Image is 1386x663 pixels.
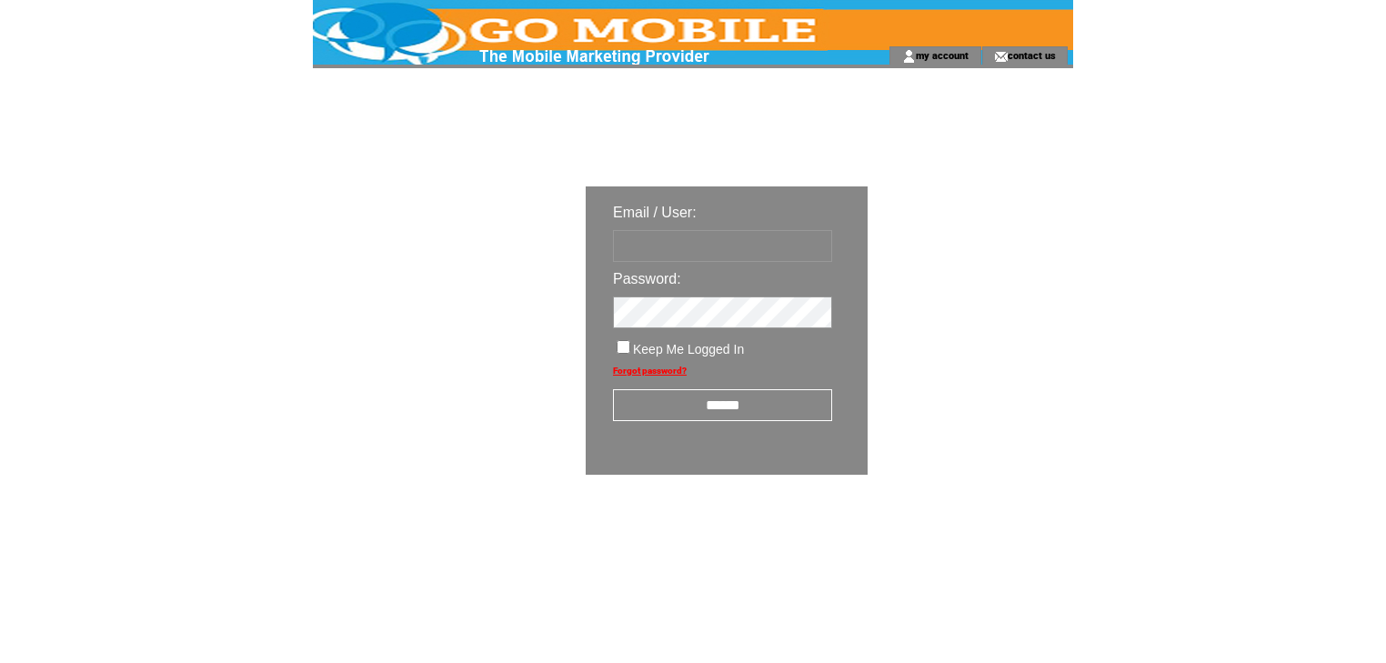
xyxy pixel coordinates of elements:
[994,49,1008,64] img: contact_us_icon.gif;jsessionid=00732CEE97F18F16CC9AA515B6F7E4BB
[613,366,687,376] a: Forgot password?
[613,205,697,220] span: Email / User:
[613,271,681,286] span: Password:
[902,49,916,64] img: account_icon.gif;jsessionid=00732CEE97F18F16CC9AA515B6F7E4BB
[920,520,1011,543] img: transparent.png;jsessionid=00732CEE97F18F16CC9AA515B6F7E4BB
[916,49,969,61] a: my account
[1008,49,1056,61] a: contact us
[633,342,744,357] span: Keep Me Logged In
